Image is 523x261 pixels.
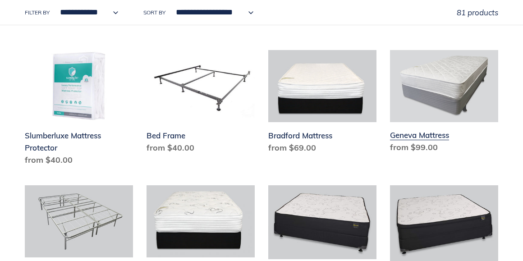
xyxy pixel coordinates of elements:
[25,9,50,17] label: Filter by
[143,9,165,17] label: Sort by
[457,8,498,17] span: 81 products
[268,50,376,157] a: Bradford Mattress
[25,50,133,169] a: Slumberluxe Mattress Protector
[390,50,498,157] a: Geneva Mattress
[147,50,255,157] a: Bed Frame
